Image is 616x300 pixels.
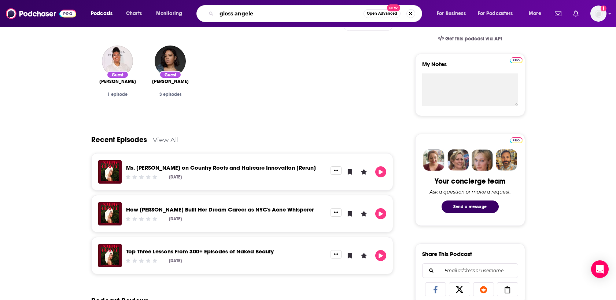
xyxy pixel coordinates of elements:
[153,136,179,144] a: View All
[169,216,182,221] div: [DATE]
[445,36,502,42] span: Get this podcast via API
[102,46,133,77] img: Brittany Luse
[169,174,182,180] div: [DATE]
[449,282,470,296] a: Share on X/Twitter
[156,8,182,19] span: Monitoring
[203,5,429,22] div: Search podcasts, credits, & more...
[422,61,518,73] label: My Notes
[497,282,518,296] a: Copy Link
[125,258,158,264] div: Community Rating: 0 out of 5
[601,6,606,11] svg: Add a profile image
[358,166,369,177] button: Leave a Rating
[331,166,342,174] button: Show More Button
[422,263,518,278] div: Search followers
[472,149,493,171] img: Jules Profile
[510,57,523,63] img: Podchaser Pro
[91,135,147,144] a: Recent Episodes
[367,12,397,15] span: Open Advanced
[358,208,369,219] button: Leave a Rating
[375,250,386,261] button: Play
[125,216,158,222] div: Community Rating: 0 out of 5
[552,7,564,20] a: Show notifications dropdown
[387,4,400,11] span: New
[447,149,469,171] img: Barbara Profile
[473,282,494,296] a: Share on Reddit
[126,8,142,19] span: Charts
[529,8,541,19] span: More
[98,244,122,267] img: Top Three Lessons From 300+ Episodes of Naked Beauty
[425,282,446,296] a: Share on Facebook
[496,149,517,171] img: Jon Profile
[422,250,472,257] h3: Share This Podcast
[375,166,386,177] button: Play
[432,8,475,19] button: open menu
[152,79,189,84] a: Mandii B
[358,250,369,261] button: Leave a Rating
[97,92,138,97] div: 1 episode
[155,46,186,77] img: Mandii B
[169,258,182,263] div: [DATE]
[423,149,445,171] img: Sydney Profile
[217,8,364,19] input: Search podcasts, credits, & more...
[344,208,355,219] button: Bookmark Episode
[6,7,76,21] img: Podchaser - Follow, Share and Rate Podcasts
[121,8,146,19] a: Charts
[428,264,512,278] input: Email address or username...
[152,79,189,84] span: [PERSON_NAME]
[126,248,274,255] a: Top Three Lessons From 300+ Episodes of Naked Beauty
[591,260,609,278] div: Open Intercom Messenger
[107,71,129,79] div: Guest
[125,174,158,180] div: Community Rating: 0 out of 5
[364,9,401,18] button: Open AdvancedNew
[510,137,523,143] img: Podchaser Pro
[86,8,122,19] button: open menu
[524,8,550,19] button: open menu
[98,160,122,184] img: Ms. Tina Knowles on Country Roots and Haircare Innovation [Rerun]
[91,8,112,19] span: Podcasts
[590,6,606,22] button: Show profile menu
[590,6,606,22] span: Logged in as sophiak
[510,136,523,143] a: Pro website
[159,71,181,79] div: Guest
[344,250,355,261] button: Bookmark Episode
[375,208,386,219] button: Play
[442,200,499,213] button: Send a message
[126,164,316,171] a: Ms. Tina Knowles on Country Roots and Haircare Innovation [Rerun]
[331,208,342,216] button: Show More Button
[437,8,466,19] span: For Business
[432,30,508,48] a: Get this podcast via API
[151,8,192,19] button: open menu
[98,202,122,225] img: How Sofie Pavitt Built Her Dream Career as NYC's Acne Whisperer
[478,8,513,19] span: For Podcasters
[510,56,523,63] a: Pro website
[473,8,524,19] button: open menu
[126,206,314,213] a: How Sofie Pavitt Built Her Dream Career as NYC's Acne Whisperer
[99,79,136,84] a: Brittany Luse
[99,79,136,84] span: [PERSON_NAME]
[590,6,606,22] img: User Profile
[429,189,511,195] div: Ask a question or make a request.
[331,250,342,258] button: Show More Button
[570,7,582,20] a: Show notifications dropdown
[435,177,505,186] div: Your concierge team
[150,92,191,97] div: 3 episodes
[344,166,355,177] button: Bookmark Episode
